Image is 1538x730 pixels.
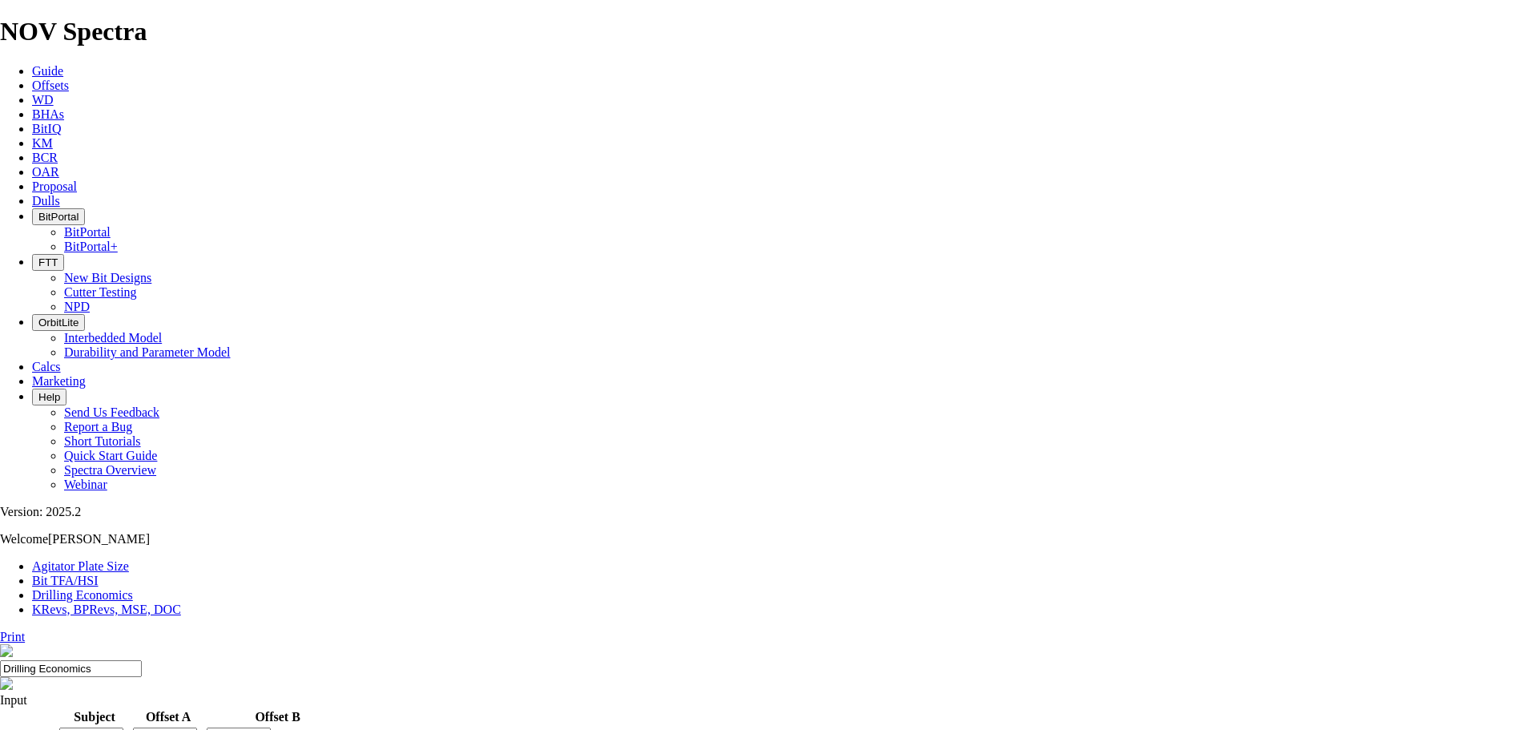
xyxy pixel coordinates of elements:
[32,360,61,373] a: Calcs
[32,374,86,388] a: Marketing
[32,588,133,602] a: Drilling Economics
[206,709,349,725] th: Offset B
[64,225,111,239] a: BitPortal
[38,391,60,403] span: Help
[64,285,137,299] a: Cutter Testing
[32,574,99,587] a: Bit TFA/HSI
[32,136,53,150] a: KM
[32,179,77,193] a: Proposal
[64,405,159,419] a: Send Us Feedback
[38,317,79,329] span: OrbitLite
[64,300,90,313] a: NPD
[64,478,107,491] a: Webinar
[32,208,85,225] button: BitPortal
[32,389,66,405] button: Help
[32,79,69,92] a: Offsets
[32,603,181,616] a: KRevs, BPRevs, MSE, DOC
[48,532,150,546] span: [PERSON_NAME]
[32,122,61,135] a: BitIQ
[38,211,79,223] span: BitPortal
[64,434,141,448] a: Short Tutorials
[64,463,156,477] a: Spectra Overview
[64,449,157,462] a: Quick Start Guide
[64,240,118,253] a: BitPortal+
[32,64,63,78] a: Guide
[32,107,64,121] a: BHAs
[38,256,58,268] span: FTT
[32,254,64,271] button: FTT
[64,420,132,434] a: Report a Bug
[64,331,162,345] a: Interbedded Model
[58,709,131,725] th: Subject
[32,165,59,179] a: OAR
[64,345,231,359] a: Durability and Parameter Model
[64,271,151,284] a: New Bit Designs
[32,314,85,331] button: OrbitLite
[32,151,58,164] a: BCR
[132,709,204,725] th: Offset A
[32,93,54,107] a: WD
[32,194,60,208] a: Dulls
[32,559,129,573] a: Agitator Plate Size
